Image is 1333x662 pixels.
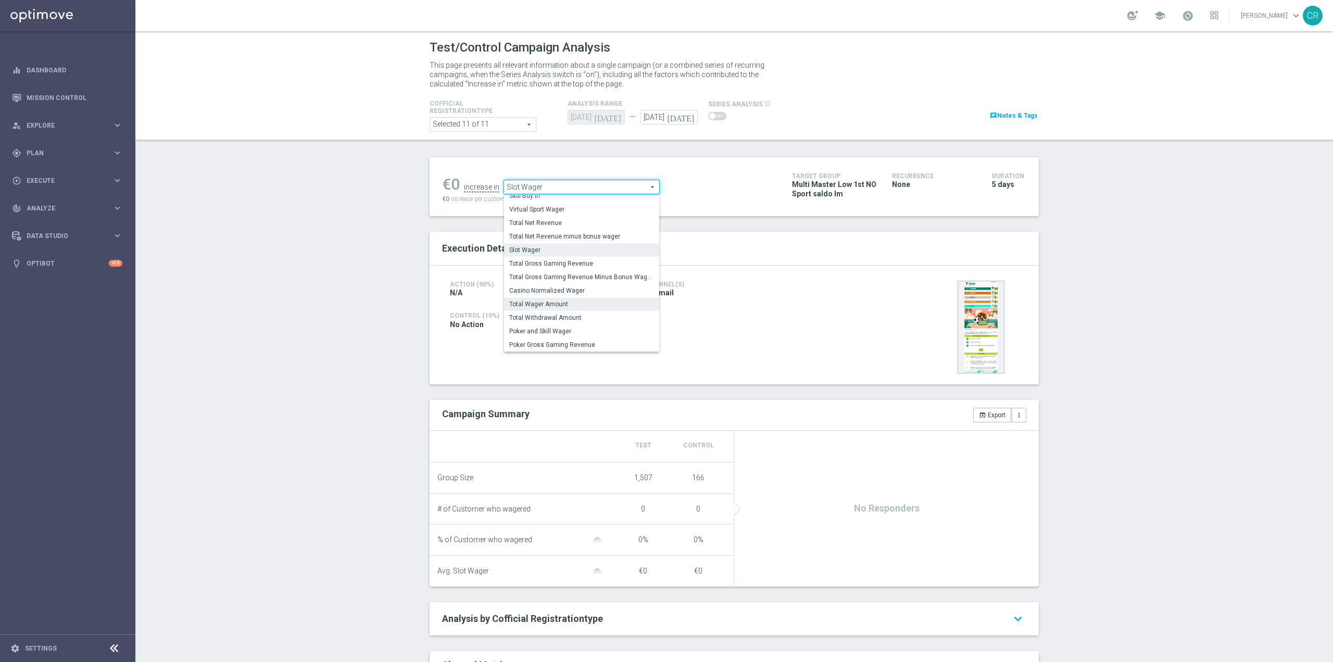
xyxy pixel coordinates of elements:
[12,148,21,158] i: gps_fixed
[973,408,1011,422] button: open_in_browser Export
[112,148,122,158] i: keyboard_arrow_right
[635,442,651,449] span: Test
[509,314,654,322] span: Total Withdrawal Amount
[764,101,771,107] i: info_outline
[509,286,654,295] span: Casino Normalized Wager
[708,101,763,108] span: series analysis
[509,205,654,214] span: Virtual Sport Wager
[442,613,603,624] span: Analysis by Cofficial Registrationtype
[451,195,510,203] span: increase per customer
[112,120,122,130] i: keyboard_arrow_right
[645,281,726,288] h4: Channel(s)
[11,177,123,185] div: play_circle_outline Execute keyboard_arrow_right
[989,110,1039,121] a: chatNotes & Tags
[27,84,122,111] a: Mission Control
[442,243,517,254] span: Execution Details
[11,204,123,213] button: track_changes Analyze keyboard_arrow_right
[11,149,123,157] button: gps_fixed Plan keyboard_arrow_right
[11,259,123,268] button: lightbulb Optibot +10
[509,259,654,268] span: Total Gross Gaming Revenue
[683,442,714,449] span: Control
[12,121,112,130] div: Explore
[958,281,1004,373] img: 35415.jpeg
[1010,609,1026,628] i: keyboard_arrow_down
[464,183,499,192] div: increase in
[1290,10,1302,21] span: keyboard_arrow_down
[792,180,876,198] span: Multi Master Low 1st NO Sport saldo lm
[594,110,625,121] i: [DATE]
[1012,408,1026,422] button: more_vert
[12,148,112,158] div: Plan
[694,535,703,544] span: 0%
[430,60,778,89] p: This page presents all relevant information about a single campaign (or a combined series of recu...
[509,300,654,308] span: Total Wager Amount
[667,110,698,121] i: [DATE]
[437,505,531,514] span: # of Customer who wagered
[12,249,122,277] div: Optibot
[112,203,122,213] i: keyboard_arrow_right
[792,172,876,180] h4: Target Group
[11,66,123,74] button: equalizer Dashboard
[12,176,21,185] i: play_circle_outline
[12,204,112,213] div: Analyze
[1154,10,1165,21] span: school
[641,505,645,513] span: 0
[27,150,112,156] span: Plan
[430,118,536,131] span: Expert Online Expert Retail Master Online Master Retail Other and 6 more
[25,645,57,652] a: Settings
[509,246,654,254] span: Slot Wager
[12,56,122,84] div: Dashboard
[430,100,518,115] h4: Cofficial Registrationtype
[27,249,109,277] a: Optibot
[450,320,484,329] span: No Action
[892,172,976,180] h4: Recurrence
[990,112,997,119] i: chat
[12,204,21,213] i: track_changes
[450,281,532,288] h4: Action (90%)
[11,232,123,240] button: Data Studio keyboard_arrow_right
[639,567,647,575] span: €0
[1240,8,1303,23] a: [PERSON_NAME]keyboard_arrow_down
[27,233,112,239] span: Data Studio
[979,411,986,419] i: open_in_browser
[694,567,702,575] span: €0
[509,192,654,200] span: Skill Buy In
[509,232,654,241] span: Total Net Revenue minus bonus wager
[892,180,910,189] span: None
[109,260,122,267] div: +10
[437,473,473,482] span: Group Size
[992,172,1026,180] h4: Duration
[437,567,489,576] span: Avg. Slot Wager
[10,644,20,653] i: settings
[1303,6,1323,26] div: CR
[638,535,648,544] span: 0%
[12,176,112,185] div: Execute
[12,84,122,111] div: Mission Control
[450,288,462,297] span: N/A
[625,113,640,121] div: —
[509,219,654,227] span: Total Net Revenue
[112,231,122,241] i: keyboard_arrow_right
[692,473,705,482] span: 166
[12,259,21,268] i: lightbulb
[509,273,654,281] span: Total Gross Gaming Revenue Minus Bonus Wagared
[11,121,123,130] button: person_search Explore keyboard_arrow_right
[509,341,654,349] span: Poker Gross Gaming Revenue
[442,175,460,194] div: €0
[568,100,708,107] h4: analysis range
[437,535,532,544] span: % of Customer who wagered
[450,312,824,319] h4: Control (10%)
[12,231,112,241] div: Data Studio
[27,205,112,211] span: Analyze
[1015,411,1023,419] i: more_vert
[11,94,123,102] button: Mission Control
[992,180,1014,189] span: 5 days
[112,176,122,185] i: keyboard_arrow_right
[854,502,920,515] span: No Responders
[27,56,122,84] a: Dashboard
